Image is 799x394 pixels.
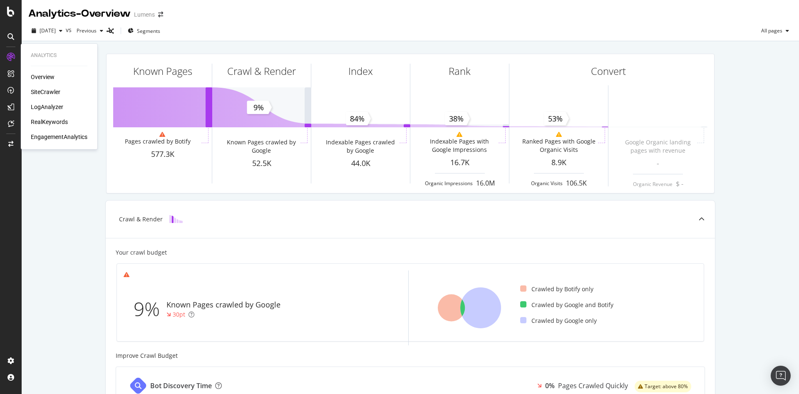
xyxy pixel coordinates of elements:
button: Segments [124,24,164,37]
div: Crawl & Render [227,64,296,78]
button: Previous [73,24,107,37]
div: Known Pages crawled by Google [224,138,298,155]
div: Crawl & Render [119,215,163,223]
a: SiteCrawler [31,88,60,96]
span: All pages [758,27,782,34]
a: EngagementAnalytics [31,133,87,141]
div: Pages crawled by Botify [125,137,191,146]
button: [DATE] [28,24,66,37]
div: Rank [449,64,471,78]
span: Previous [73,27,97,34]
div: 16.7K [410,157,509,168]
a: LogAnalyzer [31,103,63,111]
div: Indexable Pages crawled by Google [323,138,397,155]
div: 9% [134,295,166,323]
div: Lumens [134,10,155,19]
div: Analytics [31,52,87,59]
img: block-icon [169,215,183,223]
div: 16.0M [476,178,495,188]
div: 44.0K [311,158,410,169]
div: 30pt [173,310,185,319]
div: Known Pages crawled by Google [166,300,280,310]
div: Organic Impressions [425,180,473,187]
span: vs [66,26,73,34]
div: Crawled by Google only [520,317,597,325]
div: Improve Crawl Budget [116,352,705,360]
div: Index [348,64,373,78]
span: Segments [137,27,160,35]
div: Crawled by Botify only [520,285,593,293]
div: 577.3K [113,149,212,160]
a: RealKeywords [31,118,68,126]
div: warning label [635,381,691,392]
span: 2025 Oct. 3rd [40,27,56,34]
div: Your crawl budget [116,248,167,257]
span: Target: above 80% [645,384,688,389]
a: Overview [31,73,55,81]
div: Open Intercom Messenger [771,366,791,386]
div: 52.5K [212,158,311,169]
button: All pages [758,24,792,37]
div: arrow-right-arrow-left [158,12,163,17]
div: Bot Discovery Time [150,381,212,391]
div: Pages Crawled Quickly [558,381,628,391]
div: Known Pages [133,64,192,78]
div: Analytics - Overview [28,7,131,21]
div: Indexable Pages with Google Impressions [422,137,496,154]
div: Crawled by Google and Botify [520,301,613,309]
div: 0% [545,381,555,391]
